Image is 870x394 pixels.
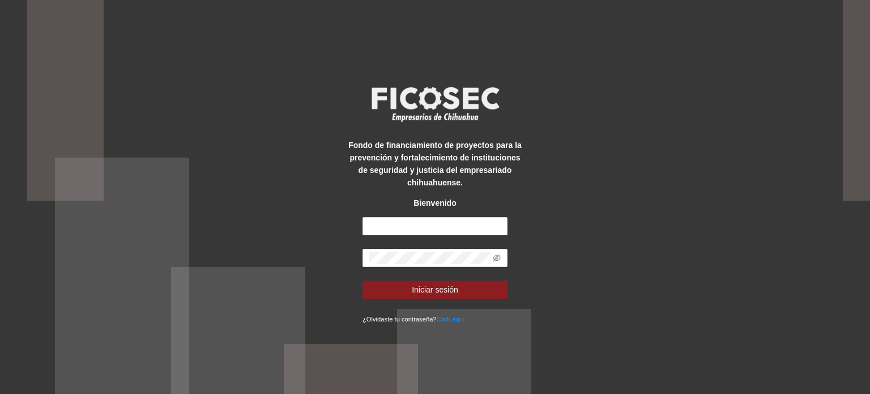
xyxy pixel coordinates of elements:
[362,281,507,299] button: Iniciar sesión
[412,283,458,296] span: Iniciar sesión
[348,141,522,187] strong: Fondo de financiamiento de proyectos para la prevención y fortalecimiento de instituciones de seg...
[437,316,464,323] a: Click aqui
[413,198,456,207] strong: Bienvenido
[493,254,501,262] span: eye-invisible
[362,316,464,323] small: ¿Olvidaste tu contraseña?
[364,83,506,125] img: logo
